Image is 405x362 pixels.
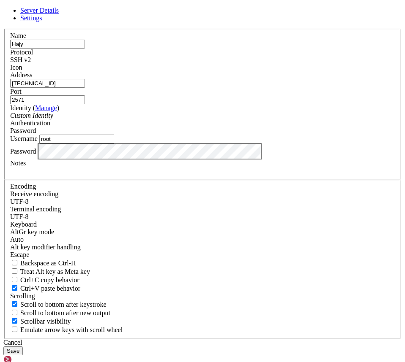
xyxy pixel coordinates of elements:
label: Whether to scroll to the bottom on any keystroke. [10,301,107,308]
span: Emulate arrow keys with scroll wheel [20,326,123,333]
label: Keyboard [10,221,37,228]
input: Ctrl+C copy behavior [12,277,17,282]
input: Scroll to bottom after new output [12,310,17,315]
span: Password [10,127,36,134]
label: Username [10,135,38,142]
span: UTF-8 [10,213,29,220]
div: Cancel [3,339,402,346]
span: SSH v2 [10,56,31,63]
label: When using the alternative screen buffer, and DECCKM (Application Cursor Keys) is active, mouse w... [10,326,123,333]
label: If true, the backspace should send BS ('\x08', aka ^H). Otherwise the backspace key should send '... [10,259,76,267]
label: Set the expected encoding for data received from the host. If the encodings do not match, visual ... [10,228,54,235]
div: Escape [10,251,395,259]
label: Scroll to bottom after new output. [10,309,110,316]
label: Whether the Alt key acts as a Meta key or as a distinct Alt key. [10,268,90,275]
div: Custom Identity [10,112,395,119]
span: Scroll to bottom after keystroke [20,301,107,308]
label: Scrolling [10,292,35,300]
span: Treat Alt key as Meta key [20,268,90,275]
div: Password [10,127,395,135]
span: ( ) [33,104,59,111]
label: Authentication [10,119,50,127]
span: Scrollbar visibility [20,318,71,325]
input: Emulate arrow keys with scroll wheel [12,327,17,332]
i: Custom Identity [10,112,53,119]
div: UTF-8 [10,198,395,205]
label: Address [10,71,32,78]
span: Ctrl+C copy behavior [20,276,79,284]
label: The default terminal encoding. ISO-2022 enables character map translations (like graphics maps). ... [10,205,61,213]
input: Login Username [39,135,114,143]
div: (0, 1) [3,11,7,18]
label: Name [10,32,26,39]
span: UTF-8 [10,198,29,205]
label: Set the expected encoding for data received from the host. If the encodings do not match, visual ... [10,190,58,197]
span: Scroll to bottom after new output [20,309,110,316]
span: Backspace as Ctrl-H [20,259,76,267]
span: Ctrl+V paste behavior [20,285,80,292]
div: SSH v2 [10,56,395,64]
div: Auto [10,236,395,243]
input: Backspace as Ctrl-H [12,260,17,265]
label: Encoding [10,183,36,190]
label: Controls how the Alt key is handled. Escape: Send an ESC prefix. 8-Bit: Add 128 to the typed char... [10,243,81,251]
input: Treat Alt key as Meta key [12,268,17,274]
label: The vertical scrollbar mode. [10,318,71,325]
x-row: FATAL ERROR: Connection refused [3,3,295,11]
input: Scrollbar visibility [12,318,17,324]
input: Ctrl+V paste behavior [12,285,17,291]
input: Port Number [10,95,85,104]
label: Icon [10,64,22,71]
span: Escape [10,251,29,258]
input: Scroll to bottom after keystroke [12,301,17,307]
input: Server Name [10,40,85,49]
span: Auto [10,236,24,243]
a: Manage [35,104,57,111]
a: Server Details [20,7,59,14]
label: Identity [10,104,59,111]
label: Password [10,147,36,154]
label: Port [10,88,22,95]
label: Notes [10,159,26,167]
button: Save [3,346,23,355]
div: UTF-8 [10,213,395,221]
label: Ctrl+V pastes if true, sends ^V to host if false. Ctrl+Shift+V sends ^V to host if true, pastes i... [10,285,80,292]
a: Settings [20,14,42,22]
input: Host Name or IP [10,79,85,88]
label: Ctrl-C copies if true, send ^C to host if false. Ctrl-Shift-C sends ^C to host if true, copies if... [10,276,79,284]
label: Protocol [10,49,33,56]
